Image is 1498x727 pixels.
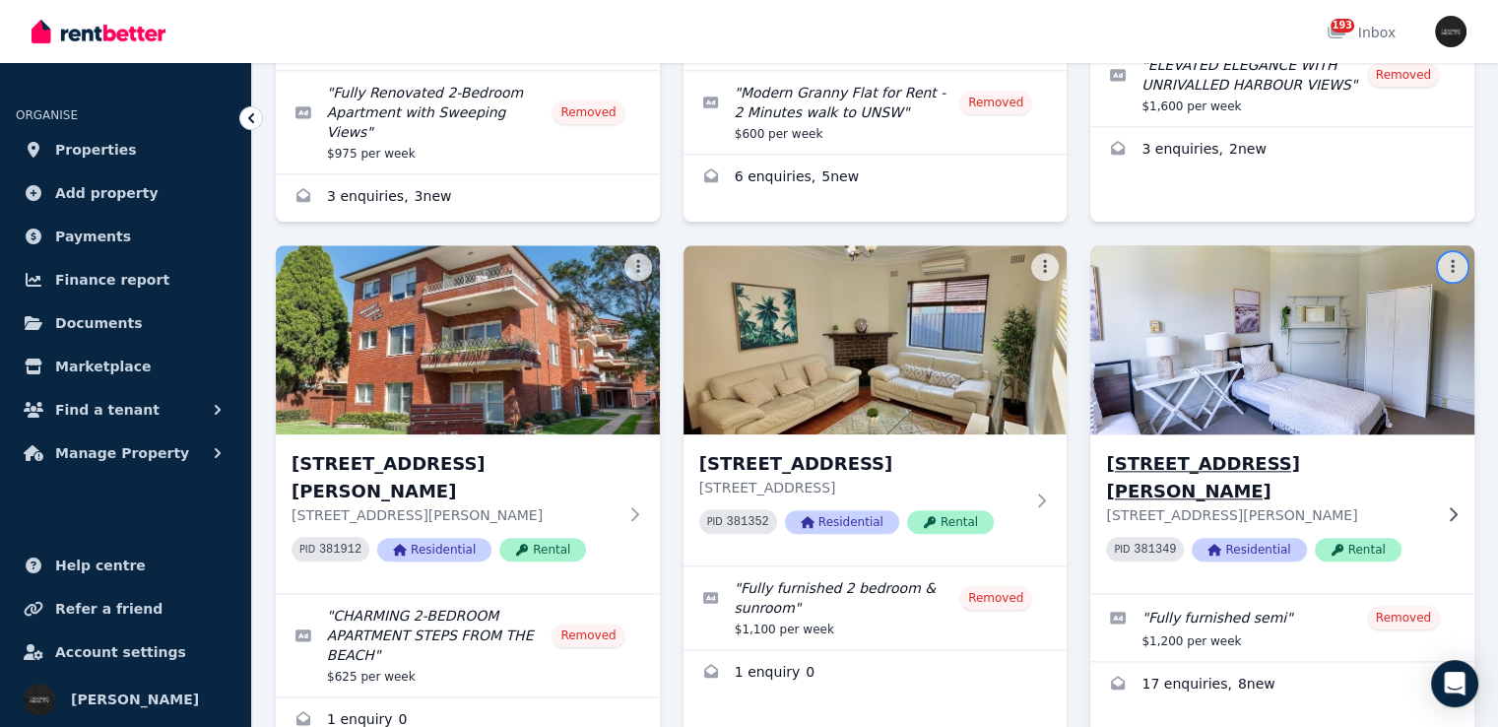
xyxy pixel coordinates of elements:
a: 33 Harbourne Rd, Kingsford[STREET_ADDRESS][PERSON_NAME][STREET_ADDRESS][PERSON_NAME]PID 381349Res... [1090,245,1474,593]
a: 133 Storey St, Maroubra[STREET_ADDRESS][STREET_ADDRESS]PID 381352ResidentialRental [684,245,1068,565]
p: [STREET_ADDRESS][PERSON_NAME] [292,505,617,525]
a: Help centre [16,546,235,585]
span: Marketplace [55,355,151,378]
a: Add property [16,173,235,213]
a: Enquiries for 90 Barker St, Kingsford [684,155,1068,202]
button: Find a tenant [16,390,235,430]
span: Rental [907,510,994,534]
span: Manage Property [55,441,189,465]
span: Find a tenant [55,398,160,422]
a: Refer a friend [16,589,235,628]
a: Payments [16,217,235,256]
p: [STREET_ADDRESS][PERSON_NAME] [1106,505,1431,525]
img: Tim Troy [24,684,55,715]
a: Edit listing: Modern Granny Flat for Rent - 2 Minutes walk to UNSW [684,71,1068,154]
button: More options [1031,253,1059,281]
h3: [STREET_ADDRESS] [699,450,1024,478]
span: Help centre [55,554,146,577]
h3: [STREET_ADDRESS][PERSON_NAME] [1106,450,1431,505]
a: Account settings [16,632,235,672]
h3: [STREET_ADDRESS][PERSON_NAME] [292,450,617,505]
small: PID [1114,544,1130,555]
span: Properties [55,138,137,162]
button: Manage Property [16,433,235,473]
div: Open Intercom Messenger [1431,660,1478,707]
a: Edit listing: Fully furnished 2 bedroom & sunroom [684,566,1068,649]
img: 14/83-85 Alfred St, Ramsgate Beach [276,245,660,434]
span: Rental [499,538,586,562]
small: PID [707,516,723,527]
span: [PERSON_NAME] [71,688,199,711]
img: 33 Harbourne Rd, Kingsford [1081,240,1484,439]
a: Edit listing: CHARMING 2-BEDROOM APARTMENT STEPS FROM THE BEACH [276,594,660,696]
a: Edit listing: Fully furnished semi [1090,594,1474,661]
p: [STREET_ADDRESS] [699,478,1024,497]
span: Account settings [55,640,186,664]
a: Edit listing: ELEVATED ELEGANCE WITH UNRIVALLED HARBOUR VIEWS [1090,43,1474,126]
code: 381349 [1134,543,1176,557]
code: 381352 [727,515,769,529]
span: 193 [1331,19,1354,33]
span: Residential [377,538,491,562]
a: Edit listing: Fully Renovated 2-Bedroom Apartment with Sweeping Views [276,71,660,173]
a: Enquiries for 33 Harbourne Rd, Kingsford [1090,662,1474,709]
a: Marketplace [16,347,235,386]
a: 14/83-85 Alfred St, Ramsgate Beach[STREET_ADDRESS][PERSON_NAME][STREET_ADDRESS][PERSON_NAME]PID 3... [276,245,660,593]
a: Finance report [16,260,235,299]
span: Rental [1315,538,1401,562]
a: Enquiries for 28/57-59 Darlinghurst Rd, Potts Point [276,174,660,222]
span: Finance report [55,268,169,292]
img: RentBetter [32,17,165,46]
span: Residential [1192,538,1306,562]
span: Residential [785,510,899,534]
img: 133 Storey St, Maroubra [684,245,1068,434]
code: 381912 [319,543,361,557]
a: Properties [16,130,235,169]
div: Inbox [1327,23,1396,42]
a: Documents [16,303,235,343]
span: Refer a friend [55,597,163,621]
span: Add property [55,181,159,205]
span: Payments [55,225,131,248]
button: More options [1439,253,1466,281]
img: Tim Troy [1435,16,1466,47]
a: Enquiries for 133 Storey St, Maroubra [684,650,1068,697]
a: Enquiries for 16/2 Eastbourne Rd, Darling Point [1090,127,1474,174]
span: ORGANISE [16,108,78,122]
span: Documents [55,311,143,335]
small: PID [299,544,315,555]
button: More options [624,253,652,281]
